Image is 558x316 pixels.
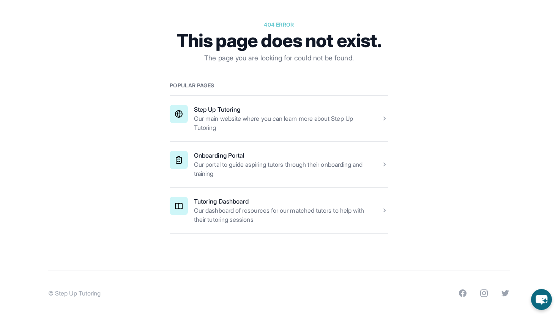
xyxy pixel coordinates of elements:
a: Tutoring Dashboard [194,197,249,205]
a: Step Up Tutoring [194,106,240,113]
h2: Popular pages [170,82,388,89]
a: Onboarding Portal [194,152,244,159]
p: © Step Up Tutoring [48,289,101,298]
button: chat-button [531,289,552,310]
p: 404 error [170,21,388,28]
h1: This page does not exist. [170,32,388,50]
p: The page you are looking for could not be found. [170,53,388,63]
